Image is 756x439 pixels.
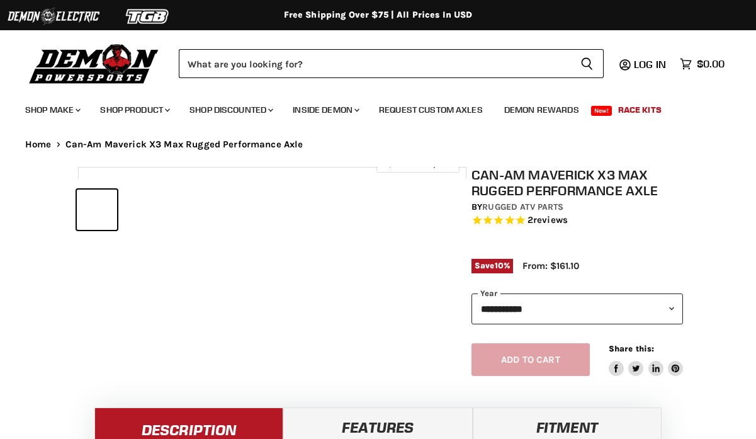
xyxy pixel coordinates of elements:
form: Product [179,49,604,78]
span: Can-Am Maverick X3 Max Rugged Performance Axle [65,139,303,150]
img: TGB Logo 2 [101,4,195,28]
ul: Main menu [16,92,721,123]
aside: Share this: [609,343,684,377]
div: by [471,200,683,214]
a: Shop Make [16,97,88,123]
img: Demon Powersports [25,41,163,86]
a: Inside Demon [283,97,367,123]
span: New! [591,106,612,116]
a: Race Kits [609,97,671,123]
h1: Can-Am Maverick X3 Max Rugged Performance Axle [471,167,683,198]
a: Request Custom Axles [370,97,492,123]
input: Search [179,49,570,78]
span: Share this: [609,344,654,353]
a: Shop Discounted [180,97,281,123]
button: Can-Am Maverick X3 Max Rugged Performance Axle thumbnail [165,190,205,230]
span: reviews [533,215,568,226]
a: $0.00 [674,55,731,73]
span: Log in [634,58,666,71]
button: Can-Am Maverick X3 Max Rugged Performance Axle thumbnail [254,190,294,230]
select: year [471,294,683,324]
span: Click to expand [383,159,453,168]
a: Demon Rewards [495,97,589,123]
span: Rated 5.0 out of 5 stars 2 reviews [471,214,683,227]
span: $0.00 [697,58,725,70]
a: Shop Product [91,97,178,123]
button: Can-Am Maverick X3 Max Rugged Performance Axle thumbnail [77,190,117,230]
a: Home [25,139,52,150]
button: Can-Am Maverick X3 Max Rugged Performance Axle thumbnail [210,190,250,230]
a: Log in [628,59,674,70]
button: Can-Am Maverick X3 Max Rugged Performance Axle thumbnail [121,190,161,230]
button: Search [570,49,604,78]
span: From: $161.10 [522,260,579,271]
span: 2 reviews [528,215,568,226]
span: Save % [471,259,513,273]
span: 10 [495,261,504,270]
button: Can-Am Maverick X3 Max Rugged Performance Axle thumbnail [298,190,338,230]
img: Demon Electric Logo 2 [6,4,101,28]
a: Rugged ATV Parts [482,202,563,212]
